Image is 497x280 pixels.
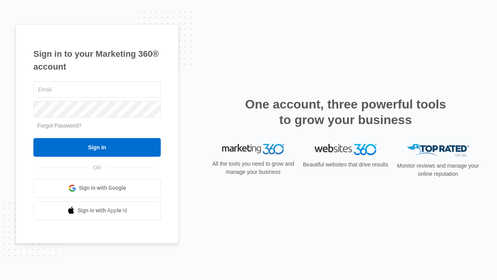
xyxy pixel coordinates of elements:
[37,122,82,129] a: Forgot Password?
[33,201,161,220] a: Sign in with Apple Id
[407,144,469,157] img: Top Rated Local
[33,138,161,157] input: Sign In
[302,161,389,169] p: Beautiful websites that drive results
[222,144,284,155] img: Marketing 360
[243,96,448,128] h2: One account, three powerful tools to grow your business
[210,160,297,176] p: All the tools you need to grow and manage your business
[315,144,377,155] img: Websites 360
[78,206,127,215] span: Sign in with Apple Id
[79,184,126,192] span: Sign in with Google
[394,162,481,178] p: Monitor reviews and manage your online reputation
[33,81,161,98] input: Email
[88,164,107,172] span: OR
[33,47,161,73] h1: Sign in to your Marketing 360® account
[33,179,161,198] a: Sign in with Google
